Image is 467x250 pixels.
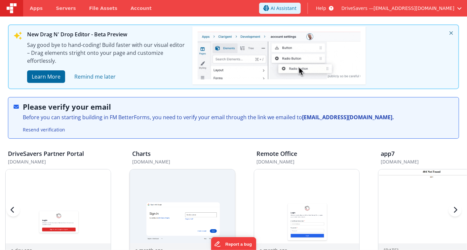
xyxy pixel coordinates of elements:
[256,159,360,164] h5: [DOMAIN_NAME]
[27,41,186,70] div: Say good bye to hand-coding! Build faster with our visual editor – Drag elements stright onto you...
[8,159,111,164] h5: [DOMAIN_NAME]
[316,5,326,12] span: Help
[89,5,118,12] span: File Assets
[302,114,394,121] strong: [EMAIL_ADDRESS][DOMAIN_NAME].
[259,3,301,14] button: AI Assistant
[341,5,462,12] button: DriveSavers — [EMAIL_ADDRESS][DOMAIN_NAME]
[8,151,84,157] h3: DriveSavers Partner Portal
[23,103,394,111] h2: Please verify your email
[56,5,76,12] span: Servers
[132,159,235,164] h5: [DOMAIN_NAME]
[381,151,395,157] h3: app7
[27,70,65,83] button: Learn More
[271,5,296,12] span: AI Assistant
[30,5,43,12] span: Apps
[132,151,151,157] h3: Charts
[23,113,394,121] div: Before you can starting building in FM BetterForms, you need to verify your email through the lin...
[70,70,120,83] a: close
[341,5,373,12] span: DriveSavers —
[27,30,186,41] div: New Drag N' Drop Editor - Beta Preview
[444,25,458,41] i: close
[373,5,454,12] span: [EMAIL_ADDRESS][DOMAIN_NAME]
[20,125,68,135] button: Resend verification
[256,151,297,157] h3: Remote Office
